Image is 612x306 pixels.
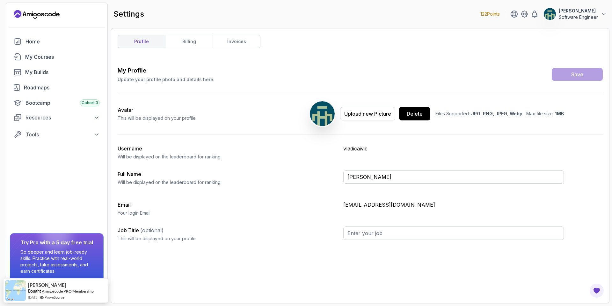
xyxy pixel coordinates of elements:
[340,107,395,120] button: Upload new Picture
[25,38,100,45] div: Home
[118,210,338,216] p: Your login Email
[140,227,164,233] span: (optional)
[20,249,93,274] p: Go deeper and learn job-ready skills. Practice with real-world projects, take assessments, and ea...
[28,295,38,300] span: [DATE]
[25,114,100,121] div: Resources
[25,131,100,138] div: Tools
[559,14,598,20] p: Software Engineer
[118,35,165,48] a: profile
[344,110,391,118] div: Upload new Picture
[28,282,66,288] span: [PERSON_NAME]
[118,106,197,114] h2: Avatar
[343,170,564,184] input: Enter your full name
[118,227,164,233] label: Job Title
[10,129,104,140] button: Tools
[118,76,215,83] p: Update your profile photo and details here.
[118,179,338,186] p: Will be displayed on the leaderboard for ranking.
[118,201,338,209] h3: Email
[10,35,104,48] a: home
[28,288,41,294] span: Bought
[14,9,60,19] a: Landing page
[213,35,260,48] a: invoices
[555,111,564,116] span: 1MB
[25,53,100,61] div: My Courses
[5,280,26,301] img: provesource social proof notification image
[82,100,98,105] span: Cohort 3
[118,171,141,177] label: Full Name
[24,84,100,91] div: Roadmaps
[118,154,338,160] p: Will be displayed on the leaderboard for ranking.
[118,66,215,75] h3: My Profile
[25,99,100,107] div: Bootcamp
[435,111,564,117] p: Files Supported: Max file size:
[10,66,104,79] a: builds
[480,11,500,17] p: 122 Points
[343,226,564,240] input: Enter your job
[10,81,104,94] a: roadmaps
[10,96,104,109] a: bootcamp
[113,9,144,19] h2: settings
[10,50,104,63] a: courses
[343,145,564,152] p: vladicaivic
[118,235,338,242] p: This will be displayed on your profile.
[42,289,94,294] a: Amigoscode PRO Membership
[118,145,142,152] label: Username
[165,35,213,48] a: billing
[471,111,522,116] span: JPG, PNG, JPEG, Webp
[552,68,603,81] button: Save
[310,101,335,126] img: user profile image
[543,8,607,20] button: user profile image[PERSON_NAME]Software Engineer
[118,115,197,121] p: This will be displayed on your profile.
[407,110,423,118] div: Delete
[559,8,598,14] p: [PERSON_NAME]
[45,295,64,300] a: ProveSource
[25,68,100,76] div: My Builds
[10,112,104,123] button: Resources
[544,8,556,20] img: user profile image
[343,201,564,209] p: [EMAIL_ADDRESS][DOMAIN_NAME]
[571,71,583,78] div: Save
[399,107,430,120] button: Delete
[589,283,604,298] button: Open Feedback Button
